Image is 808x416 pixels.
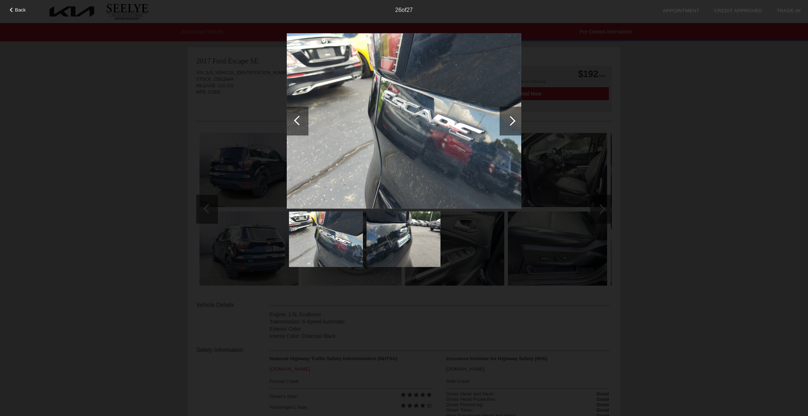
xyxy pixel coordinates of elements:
span: 27 [407,7,413,13]
a: Credit Approved [714,8,762,13]
a: Trade-In [777,8,801,13]
a: Appointment [663,8,699,13]
span: Back [15,7,26,13]
img: 316ec8d6d2d6b7e13a3ae97708b4ead2.jpg [289,211,363,267]
img: 8e7d71abd489eab7ac6837089204474e.jpg [366,211,440,267]
img: 316ec8d6d2d6b7e13a3ae97708b4ead2.jpg [287,33,521,209]
span: 26 [395,7,402,13]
